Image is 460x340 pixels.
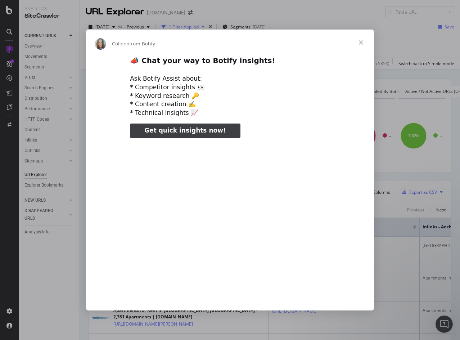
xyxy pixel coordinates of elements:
[112,41,130,46] span: Colleen
[348,30,374,55] span: Close
[144,127,226,134] span: Get quick insights now!
[130,124,240,138] a: Get quick insights now!
[130,75,330,117] div: Ask Botify Assist about: * Competitor insights 👀 * Keyword research 🔑 * Content creation ✍️ * Tec...
[95,38,106,50] img: Profile image for Colleen
[80,144,380,294] video: Play video
[130,41,155,46] span: from Botify
[130,56,330,69] h2: 📣 Chat your way to Botify insights!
